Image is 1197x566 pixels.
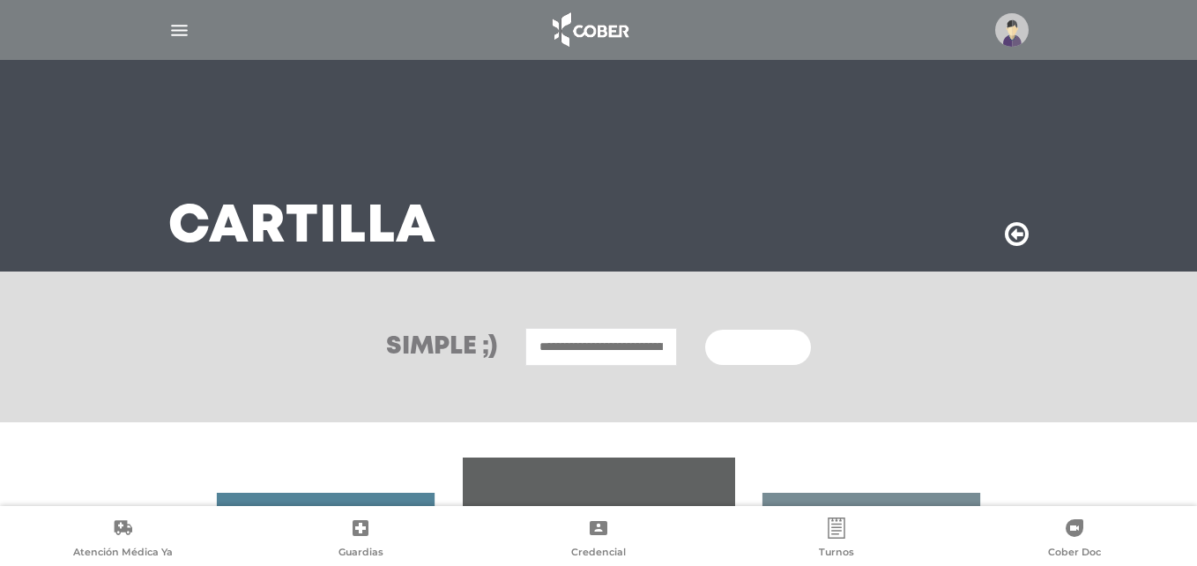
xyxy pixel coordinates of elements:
[73,546,173,562] span: Atención Médica Ya
[242,518,480,562] a: Guardias
[4,518,242,562] a: Atención Médica Ya
[571,546,626,562] span: Credencial
[1048,546,1101,562] span: Cober Doc
[705,330,811,365] button: Buscar
[543,9,636,51] img: logo_cober_home-white.png
[386,335,497,360] h3: Simple ;)
[717,518,955,562] a: Turnos
[955,518,1193,562] a: Cober Doc
[168,19,190,41] img: Cober_menu-lines-white.svg
[819,546,854,562] span: Turnos
[480,518,717,562] a: Credencial
[338,546,383,562] span: Guardias
[168,205,436,250] h3: Cartilla
[995,13,1029,47] img: profile-placeholder.svg
[726,342,777,354] span: Buscar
